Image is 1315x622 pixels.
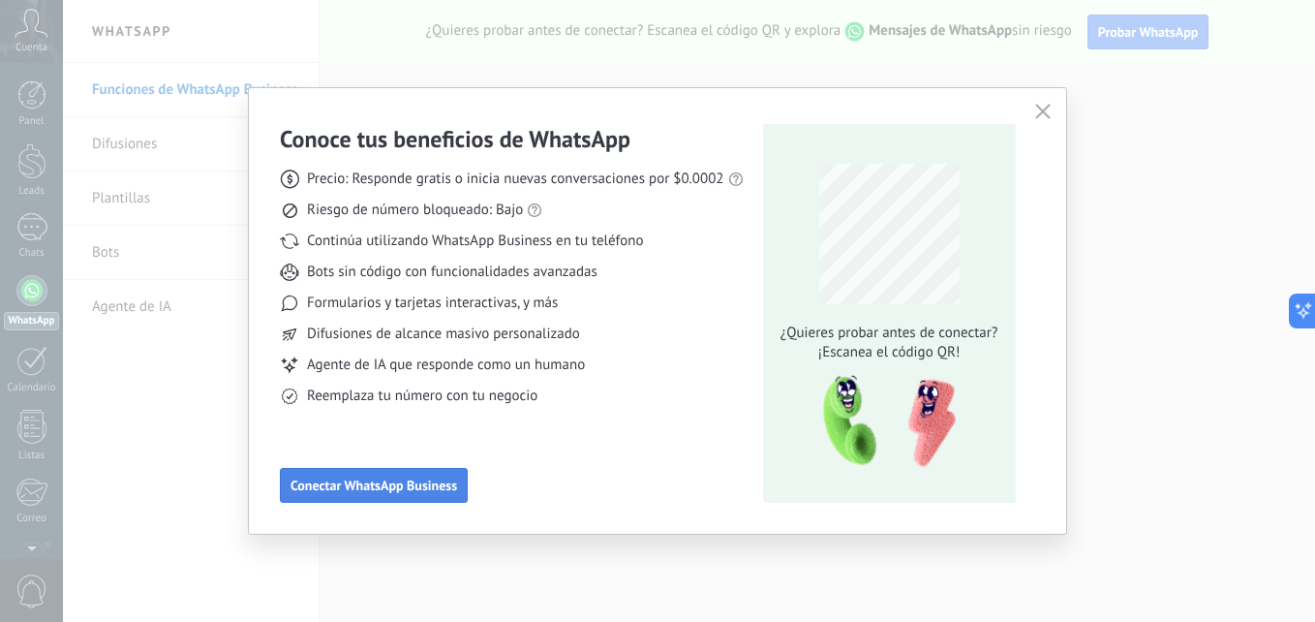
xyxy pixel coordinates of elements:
[307,201,523,220] span: Riesgo de número bloqueado: Bajo
[307,356,585,375] span: Agente de IA que responde como un humano
[280,124,630,154] h3: Conoce tus beneficios de WhatsApp
[307,387,537,406] span: Reemplaza tu número con tu negocio
[307,325,580,344] span: Difusiones de alcance masivo personalizado
[775,324,1003,343] span: ¿Quieres probar antes de conectar?
[307,294,558,313] span: Formularios y tarjetas interactivas, y más
[280,468,468,503] button: Conectar WhatsApp Business
[307,263,597,282] span: Bots sin código con funcionalidades avanzadas
[807,370,960,474] img: qr-pic-1x.png
[775,343,1003,362] span: ¡Escanea el código QR!
[307,170,724,189] span: Precio: Responde gratis o inicia nuevas conversaciones por $0.0002
[307,232,643,251] span: Continúa utilizando WhatsApp Business en tu teléfono
[291,479,457,492] span: Conectar WhatsApp Business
